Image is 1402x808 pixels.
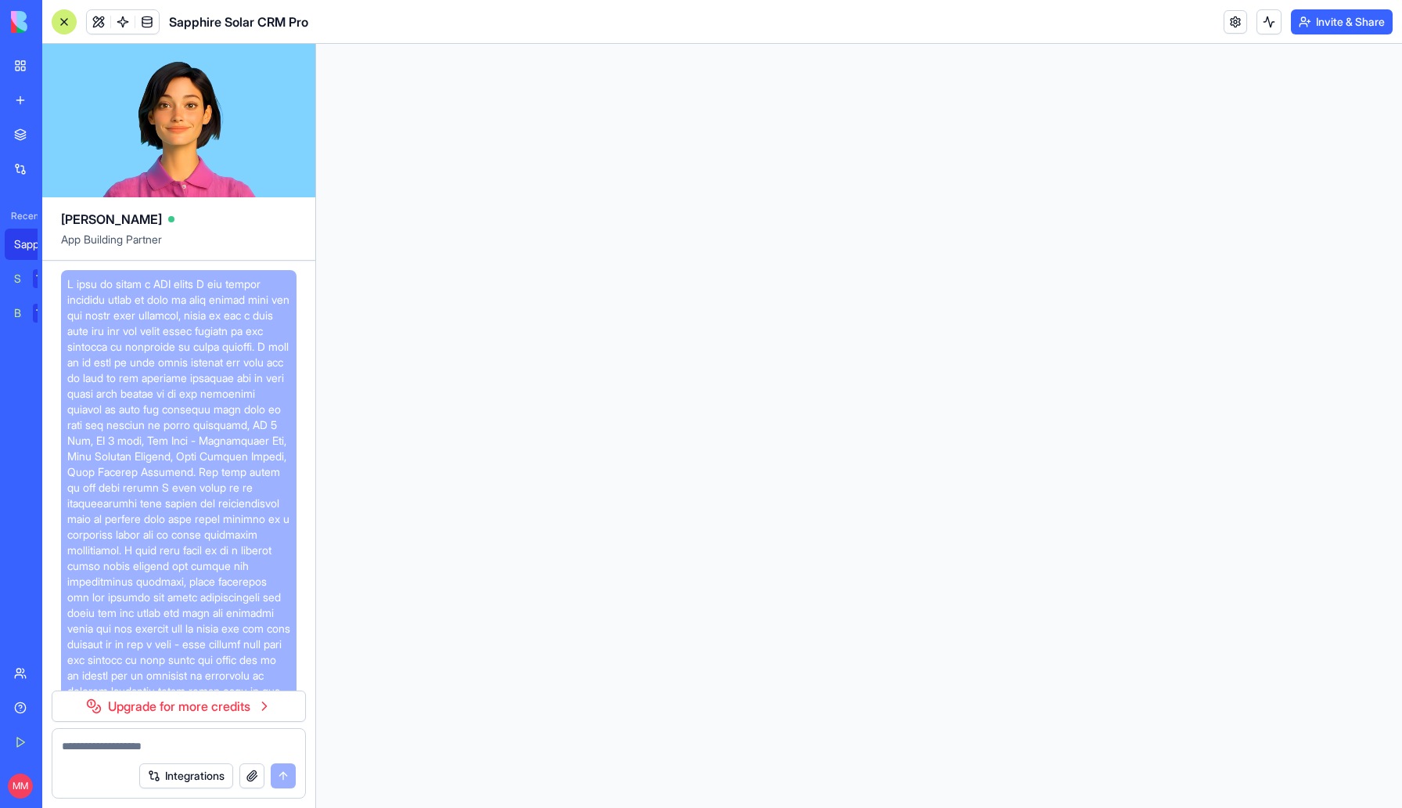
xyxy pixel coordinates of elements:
span: MM [8,774,33,799]
img: logo [11,11,108,33]
div: TRY [33,269,58,288]
span: Sapphire Solar CRM Pro [169,13,308,31]
span: Recent [5,210,38,222]
span: [PERSON_NAME] [61,210,162,229]
a: Sapphire Solar CRM Pro [5,229,67,260]
button: Integrations [139,763,233,788]
button: Invite & Share [1291,9,1393,34]
div: Banner Studio [14,305,22,321]
div: TRY [33,304,58,323]
a: Banner StudioTRY [5,298,67,329]
a: Social Media Content GeneratorTRY [5,263,67,294]
span: App Building Partner [61,232,297,260]
div: Sapphire Solar CRM Pro [14,236,58,252]
a: Upgrade for more credits [52,691,306,722]
div: Social Media Content Generator [14,271,22,287]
